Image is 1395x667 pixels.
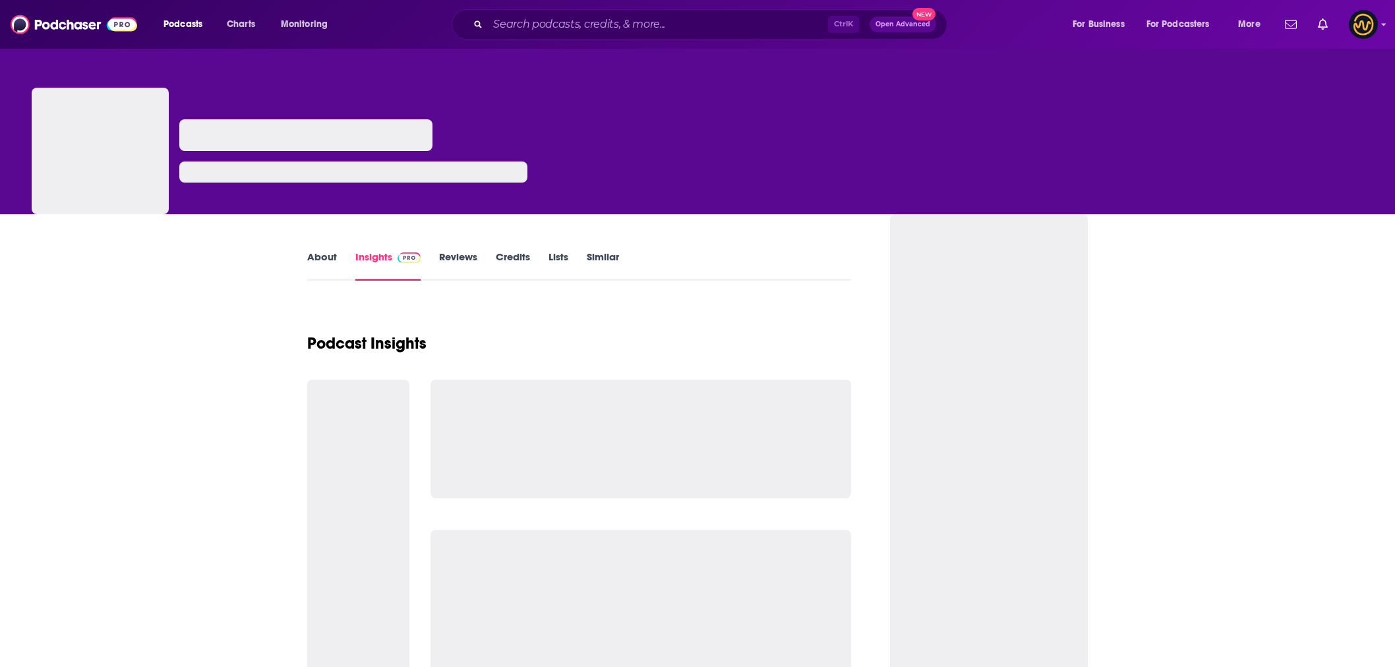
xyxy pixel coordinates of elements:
button: open menu [1063,14,1141,35]
a: Show notifications dropdown [1280,13,1302,36]
span: Logged in as LowerStreet [1349,10,1378,39]
img: Podchaser Pro [398,252,421,263]
button: open menu [272,14,345,35]
span: Charts [227,15,255,34]
a: Credits [496,250,530,281]
a: Lists [549,250,568,281]
h1: Podcast Insights [307,333,427,353]
span: Ctrl K [828,16,859,33]
button: open menu [1229,14,1277,35]
input: Search podcasts, credits, & more... [488,14,828,35]
span: More [1238,15,1261,34]
a: Similar [587,250,619,281]
span: Monitoring [281,15,328,34]
button: open menu [1138,14,1229,35]
button: Open AdvancedNew [870,16,936,32]
img: User Profile [1349,10,1378,39]
span: For Business [1073,15,1125,34]
button: Show profile menu [1349,10,1378,39]
a: Charts [218,14,263,35]
a: Reviews [439,250,477,281]
img: Podchaser - Follow, Share and Rate Podcasts [11,12,137,37]
a: InsightsPodchaser Pro [355,250,421,281]
a: About [307,250,337,281]
span: Podcasts [163,15,202,34]
button: open menu [154,14,220,35]
div: Search podcasts, credits, & more... [464,9,960,40]
span: New [912,8,936,20]
span: Open Advanced [876,21,930,28]
span: For Podcasters [1146,15,1210,34]
a: Show notifications dropdown [1313,13,1333,36]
